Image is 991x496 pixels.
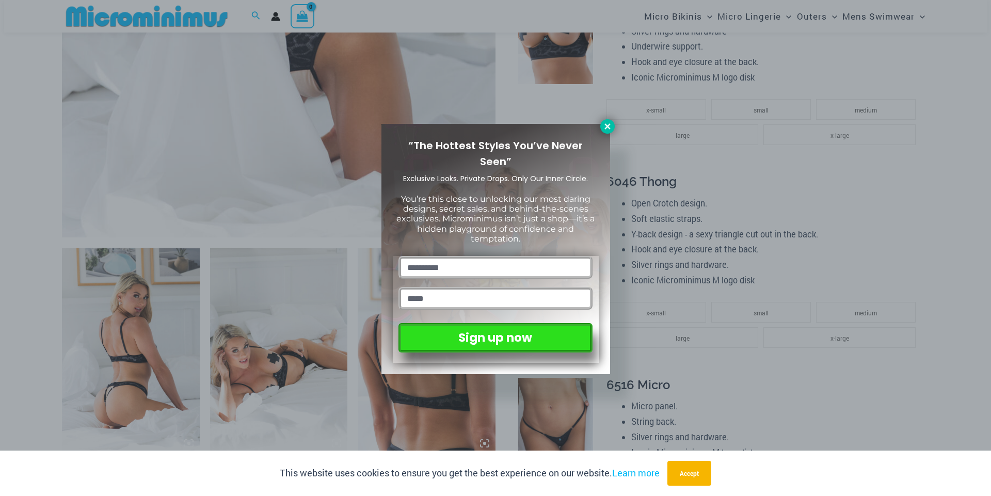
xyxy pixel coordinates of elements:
button: Close [600,119,615,134]
button: Accept [667,461,711,486]
span: You’re this close to unlocking our most daring designs, secret sales, and behind-the-scenes exclu... [396,194,595,244]
p: This website uses cookies to ensure you get the best experience on our website. [280,466,660,481]
a: Learn more [612,467,660,479]
span: Exclusive Looks. Private Drops. Only Our Inner Circle. [403,173,588,184]
button: Sign up now [398,323,592,353]
span: “The Hottest Styles You’ve Never Seen” [408,138,583,169]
